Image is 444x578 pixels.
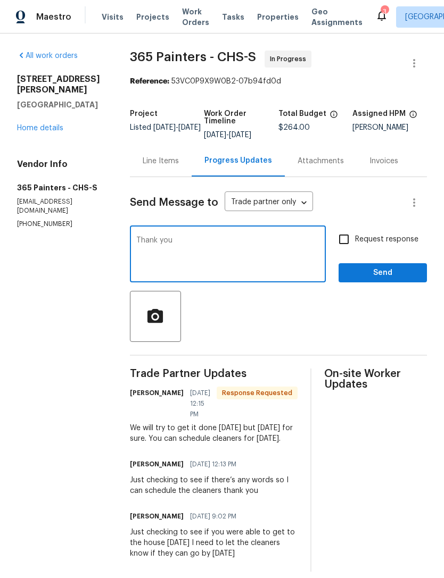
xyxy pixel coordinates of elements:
span: [DATE] [153,124,176,131]
span: Maestro [36,12,71,22]
div: Progress Updates [204,155,272,166]
span: Properties [257,12,299,22]
h6: [PERSON_NAME] [130,511,184,522]
h5: Assigned HPM [352,110,406,118]
h2: [STREET_ADDRESS][PERSON_NAME] [17,74,104,95]
span: Response Requested [218,388,297,398]
div: 3 [381,6,388,17]
span: $264.00 [278,124,310,131]
p: [EMAIL_ADDRESS][DOMAIN_NAME] [17,197,104,215]
h6: [PERSON_NAME] [130,459,184,470]
h4: Vendor Info [17,159,104,170]
span: Send Message to [130,197,218,208]
span: In Progress [270,54,310,64]
span: Send [347,266,418,280]
div: We will try to get it done [DATE] but [DATE] for sure. You can schedule cleaners for [DATE]. [130,423,298,444]
span: The hpm assigned to this work order. [409,110,417,124]
div: Line Items [143,156,179,166]
span: - [204,131,251,139]
h5: Total Budget [278,110,326,118]
span: Geo Assignments [311,6,363,28]
span: - [153,124,201,131]
textarea: Thank you [136,237,319,274]
p: [PHONE_NUMBER] [17,220,104,229]
h5: [GEOGRAPHIC_DATA] [17,99,104,110]
span: Visits [102,12,124,22]
h5: Work Order Timeline [204,110,278,125]
button: Send [339,263,427,283]
div: 53VC0P9X9W0B2-07b94fd0d [130,76,427,87]
span: 365 Painters - CHS-S [130,51,256,63]
a: Home details [17,124,63,132]
span: Request response [355,234,418,245]
span: Tasks [222,13,244,21]
span: [DATE] 12:15 PM [190,388,210,420]
div: Trade partner only [225,194,313,212]
span: Listed [130,124,201,131]
div: Invoices [369,156,398,166]
span: Work Orders [182,6,209,28]
span: [DATE] 12:13 PM [190,459,236,470]
span: [DATE] 9:02 PM [190,511,236,522]
span: [DATE] [229,131,251,139]
h5: Project [130,110,158,118]
div: [PERSON_NAME] [352,124,427,131]
span: [DATE] [178,124,201,131]
div: Attachments [298,156,344,166]
div: Just checking to see if you were able to get to the house [DATE] I need to let the cleaners know ... [130,527,298,559]
div: Just checking to see if there’s any words so I can schedule the cleaners thank you [130,475,298,496]
h5: 365 Painters - CHS-S [17,182,104,193]
b: Reference: [130,78,169,85]
a: All work orders [17,52,78,60]
span: [DATE] [204,131,226,139]
span: Projects [136,12,169,22]
span: On-site Worker Updates [324,368,427,390]
h6: [PERSON_NAME] [130,388,184,398]
span: Trade Partner Updates [130,368,298,379]
span: The total cost of line items that have been proposed by Opendoor. This sum includes line items th... [330,110,338,124]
